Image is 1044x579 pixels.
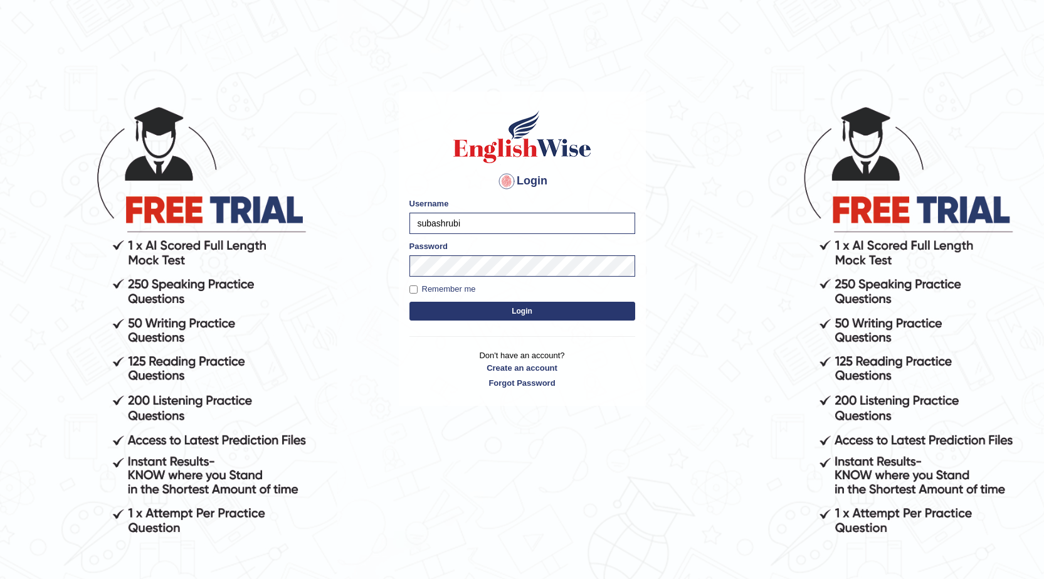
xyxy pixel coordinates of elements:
[451,109,594,165] img: Logo of English Wise sign in for intelligent practice with AI
[409,362,635,374] a: Create an account
[409,377,635,389] a: Forgot Password
[409,240,448,252] label: Password
[409,198,449,210] label: Username
[409,171,635,191] h4: Login
[409,349,635,388] p: Don't have an account?
[409,302,635,321] button: Login
[409,283,476,295] label: Remember me
[409,285,418,294] input: Remember me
